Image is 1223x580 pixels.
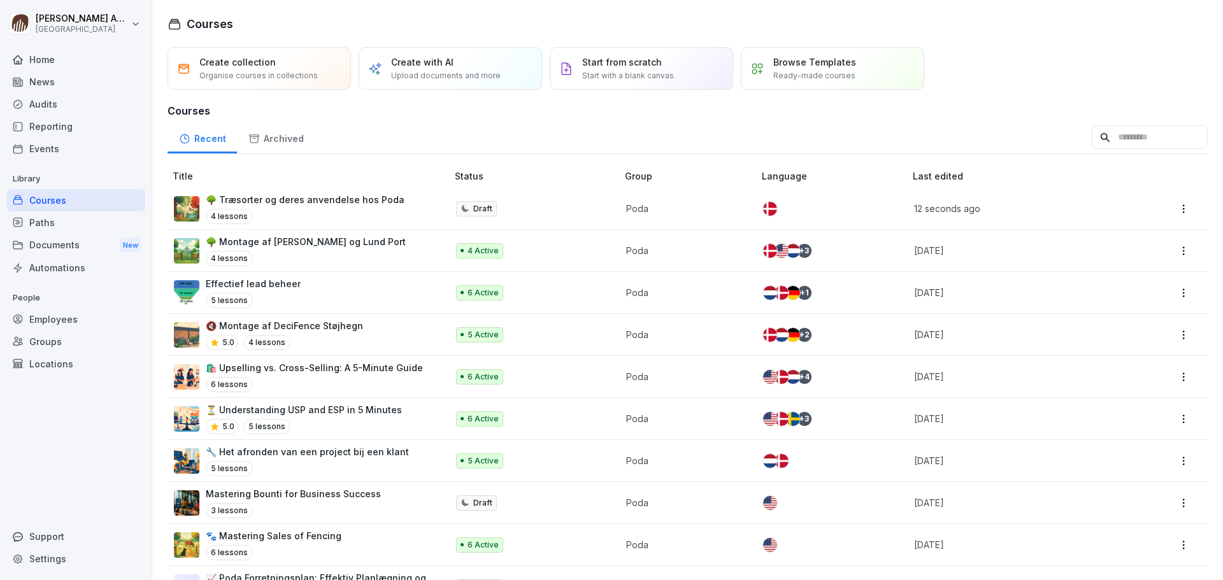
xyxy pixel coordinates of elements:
[468,371,499,383] p: 6 Active
[763,202,777,216] img: dk.svg
[914,286,1117,299] p: [DATE]
[6,93,145,115] a: Audits
[775,286,789,300] img: dk.svg
[775,454,789,468] img: dk.svg
[168,103,1208,118] h3: Courses
[206,193,404,206] p: 🌳 Træsorter og deres anvendelse hos Poda
[786,370,800,384] img: nl.svg
[797,328,812,342] div: + 2
[775,412,789,426] img: dk.svg
[763,496,777,510] img: us.svg
[468,245,499,257] p: 4 Active
[468,455,499,467] p: 5 Active
[763,538,777,552] img: us.svg
[626,370,741,383] p: Poda
[914,412,1117,425] p: [DATE]
[762,169,908,183] p: Language
[6,353,145,375] a: Locations
[797,286,812,300] div: + 1
[6,257,145,279] a: Automations
[6,71,145,93] a: News
[174,238,199,264] img: jizd591trzcmgkwg7phjhdyp.png
[468,539,499,551] p: 6 Active
[455,169,620,183] p: Status
[786,286,800,300] img: de.svg
[473,497,492,509] p: Draft
[6,288,145,308] p: People
[174,364,199,390] img: g4gd9d39w4p3s4dr2i7gla5s.png
[391,70,501,81] p: Upload documents and more
[206,529,341,542] p: 🐾 Mastering Sales of Fencing
[6,169,145,189] p: Library
[626,454,741,467] p: Poda
[914,454,1117,467] p: [DATE]
[773,55,856,69] p: Browse Templates
[797,370,812,384] div: + 4
[914,496,1117,509] p: [DATE]
[6,525,145,548] div: Support
[626,538,741,551] p: Poda
[775,244,789,258] img: us.svg
[120,238,141,253] div: New
[206,235,406,248] p: 🌳 Montage af [PERSON_NAME] og Lund Port
[582,70,674,81] p: Start with a blank canvas
[468,413,499,425] p: 6 Active
[6,330,145,353] a: Groups
[775,370,789,384] img: dk.svg
[174,280,199,306] img: ii4te864lx8a59yyzo957qwk.png
[763,412,777,426] img: us.svg
[174,322,199,348] img: thgb2mx0bhcepjhojq3x82qb.png
[786,412,800,426] img: se.svg
[6,189,145,211] a: Courses
[6,211,145,234] a: Paths
[206,503,253,518] p: 3 lessons
[914,538,1117,551] p: [DATE]
[6,115,145,138] a: Reporting
[173,169,450,183] p: Title
[773,70,855,81] p: Ready-made courses
[775,328,789,342] img: nl.svg
[473,203,492,215] p: Draft
[6,48,145,71] div: Home
[206,377,253,392] p: 6 lessons
[582,55,662,69] p: Start from scratch
[206,461,253,476] p: 5 lessons
[206,487,381,500] p: Mastering Bounti for Business Success
[6,138,145,160] a: Events
[206,209,253,224] p: 4 lessons
[206,403,402,416] p: ⏳ Understanding USP and ESP in 5 Minutes
[468,287,499,299] p: 6 Active
[206,319,363,332] p: 🔇 Montage af DeciFence Støjhegn
[168,121,237,153] a: Recent
[222,337,234,348] p: 5.0
[786,328,800,342] img: de.svg
[206,545,253,560] p: 6 lessons
[174,448,199,474] img: d7emgzj6kk9eqhpx81vf2kik.png
[763,370,777,384] img: us.svg
[206,251,253,266] p: 4 lessons
[468,329,499,341] p: 5 Active
[237,121,315,153] a: Archived
[206,293,253,308] p: 5 lessons
[763,328,777,342] img: dk.svg
[914,328,1117,341] p: [DATE]
[6,308,145,330] a: Employees
[626,328,741,341] p: Poda
[36,25,129,34] p: [GEOGRAPHIC_DATA]
[626,202,741,215] p: Poda
[626,412,741,425] p: Poda
[206,277,301,290] p: Effectief lead beheer
[206,361,423,374] p: 🛍️ Upselling vs. Cross-Selling: A 5-Minute Guide
[199,70,318,81] p: Organise courses in collections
